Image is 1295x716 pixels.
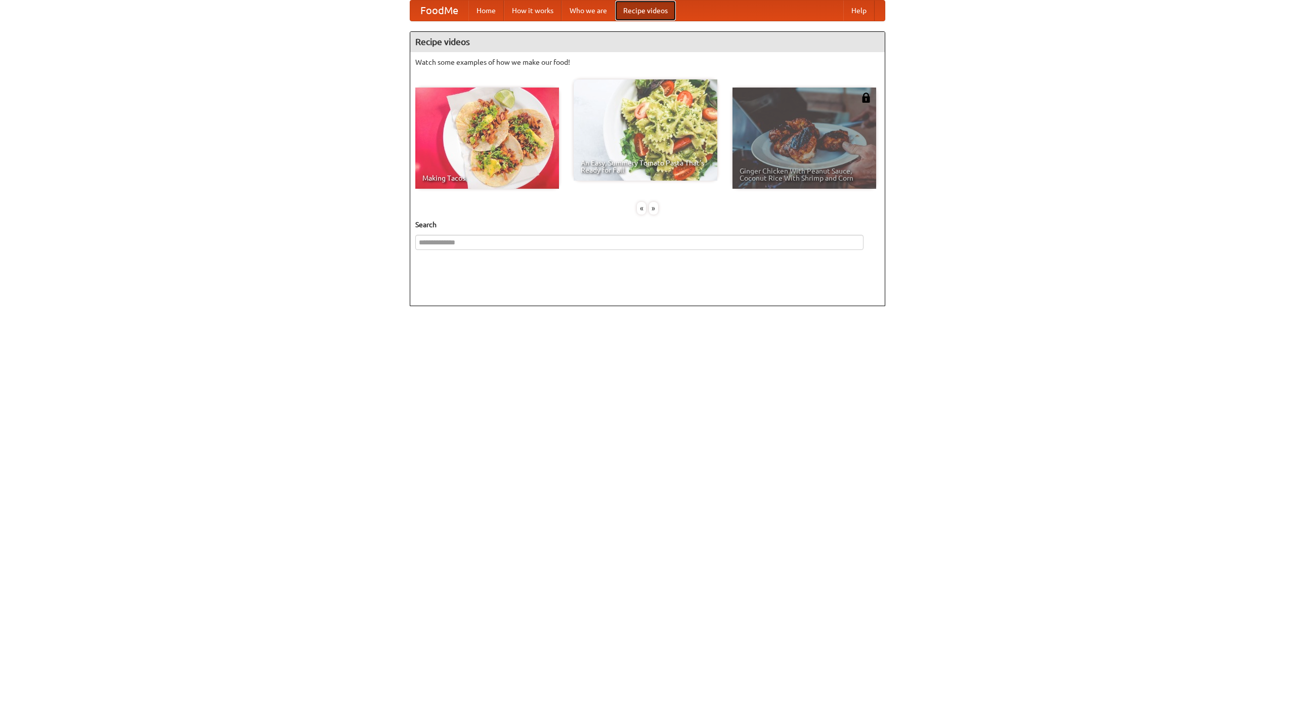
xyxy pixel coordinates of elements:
a: Help [843,1,875,21]
a: Making Tacos [415,88,559,189]
span: An Easy, Summery Tomato Pasta That's Ready for Fall [581,159,710,174]
div: » [649,202,658,215]
h4: Recipe videos [410,32,885,52]
p: Watch some examples of how we make our food! [415,57,880,67]
h5: Search [415,220,880,230]
img: 483408.png [861,93,871,103]
a: Recipe videos [615,1,676,21]
div: « [637,202,646,215]
a: How it works [504,1,562,21]
span: Making Tacos [422,175,552,182]
a: FoodMe [410,1,468,21]
a: Home [468,1,504,21]
a: An Easy, Summery Tomato Pasta That's Ready for Fall [574,79,717,181]
a: Who we are [562,1,615,21]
